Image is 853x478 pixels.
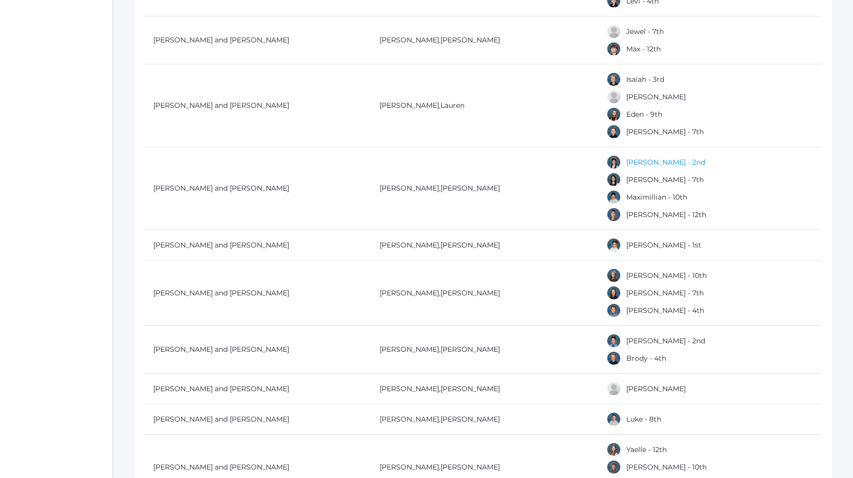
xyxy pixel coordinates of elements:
[380,345,439,354] a: [PERSON_NAME]
[370,64,596,147] td: ,
[606,285,621,300] div: Annelise Bernardi
[606,268,621,283] div: Ella Bernardi
[380,415,439,424] a: [PERSON_NAME]
[626,44,661,53] a: Max - 12th
[440,384,500,393] a: [PERSON_NAME]
[606,72,621,87] div: Isaiah Bell
[606,155,621,170] div: Alexandra Benson
[626,210,706,219] a: [PERSON_NAME] - 12th
[626,75,664,84] a: Isaiah - 3rd
[626,354,666,363] a: Brody - 4th
[440,184,500,193] a: [PERSON_NAME]
[626,463,707,472] a: [PERSON_NAME] - 10th
[153,35,289,44] a: [PERSON_NAME] and [PERSON_NAME]
[626,306,704,315] a: [PERSON_NAME] - 4th
[380,384,439,393] a: [PERSON_NAME]
[606,41,621,56] div: Max Beaudry
[606,381,621,396] div: Lee Blasman
[380,288,439,297] a: [PERSON_NAME]
[606,24,621,39] div: Jewel Beaudry
[440,345,500,354] a: [PERSON_NAME]
[606,124,621,139] div: Asher Bell
[626,175,704,184] a: [PERSON_NAME] - 7th
[606,172,621,187] div: Juliana Benson
[606,303,621,318] div: James Bernardi
[606,442,621,457] div: Yaelle Boucher
[370,404,596,435] td: ,
[370,374,596,404] td: ,
[153,184,289,193] a: [PERSON_NAME] and [PERSON_NAME]
[626,271,707,280] a: [PERSON_NAME] - 10th
[606,190,621,205] div: Maximillian Benson
[606,238,621,252] div: Owen Bernardez
[380,35,439,44] a: [PERSON_NAME]
[440,463,500,472] a: [PERSON_NAME]
[626,92,686,101] a: [PERSON_NAME]
[606,207,621,222] div: Theodore Benson
[440,240,500,249] a: [PERSON_NAME]
[380,240,439,249] a: [PERSON_NAME]
[606,107,621,122] div: Eden Bell
[153,101,289,110] a: [PERSON_NAME] and [PERSON_NAME]
[626,127,704,136] a: [PERSON_NAME] - 7th
[440,101,464,110] a: Lauren
[380,184,439,193] a: [PERSON_NAME]
[153,415,289,424] a: [PERSON_NAME] and [PERSON_NAME]
[440,35,500,44] a: [PERSON_NAME]
[626,288,704,297] a: [PERSON_NAME] - 7th
[626,445,667,454] a: Yaelle - 12th
[153,345,289,354] a: [PERSON_NAME] and [PERSON_NAME]
[440,415,500,424] a: [PERSON_NAME]
[380,463,439,472] a: [PERSON_NAME]
[370,230,596,260] td: ,
[370,260,596,326] td: ,
[153,384,289,393] a: [PERSON_NAME] and [PERSON_NAME]
[626,193,687,202] a: Maximillian - 10th
[153,288,289,297] a: [PERSON_NAME] and [PERSON_NAME]
[606,412,621,427] div: Luke Whitney
[370,16,596,64] td: ,
[626,384,686,393] a: [PERSON_NAME]
[370,147,596,230] td: ,
[606,333,621,348] div: Curran Bigley
[626,336,705,345] a: [PERSON_NAME] - 2nd
[626,415,661,424] a: Luke - 8th
[370,326,596,374] td: ,
[440,288,500,297] a: [PERSON_NAME]
[626,110,662,119] a: Eden - 9th
[626,158,705,167] a: [PERSON_NAME] - 2nd
[153,463,289,472] a: [PERSON_NAME] and [PERSON_NAME]
[606,351,621,366] div: Brody Bigley
[626,27,664,36] a: Jewel - 7th
[606,460,621,475] div: Elias Boucher
[153,240,289,249] a: [PERSON_NAME] and [PERSON_NAME]
[606,89,621,104] div: Jordan Bell
[626,240,701,249] a: [PERSON_NAME] - 1st
[380,101,439,110] a: [PERSON_NAME]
